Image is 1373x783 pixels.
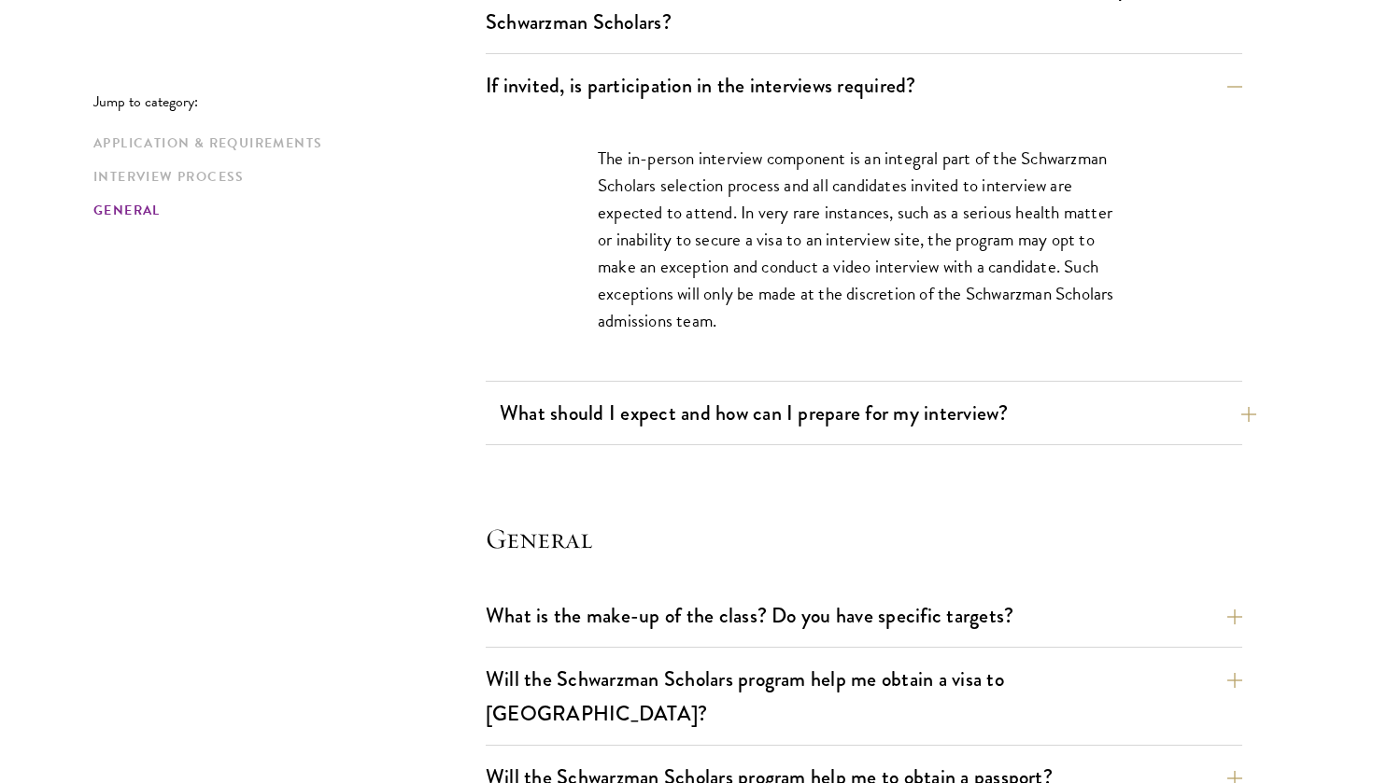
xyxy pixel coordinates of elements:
[598,145,1130,334] p: The in-person interview component is an integral part of the Schwarzman Scholars selection proces...
[93,93,486,110] p: Jump to category:
[486,64,1242,106] button: If invited, is participation in the interviews required?
[500,392,1256,434] button: What should I expect and how can I prepare for my interview?
[486,658,1242,734] button: Will the Schwarzman Scholars program help me obtain a visa to [GEOGRAPHIC_DATA]?
[486,594,1242,636] button: What is the make-up of the class? Do you have specific targets?
[93,201,474,220] a: General
[93,167,474,187] a: Interview Process
[486,520,1242,557] h4: General
[93,133,474,153] a: Application & Requirements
